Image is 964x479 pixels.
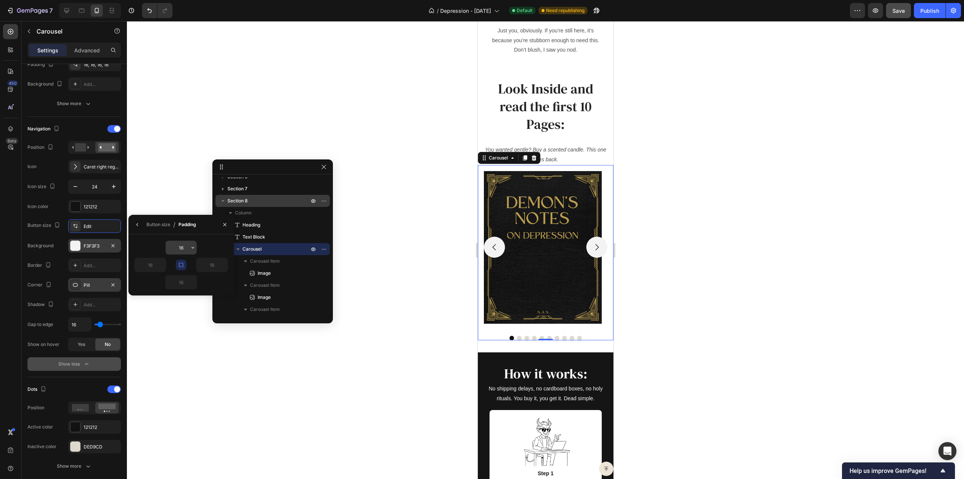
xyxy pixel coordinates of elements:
[74,46,100,54] p: Advanced
[227,185,247,193] span: Section 7
[84,204,119,210] div: 121212
[166,275,197,289] input: Auto
[27,459,121,473] button: Show more
[27,203,49,210] div: Icon color
[7,80,18,86] div: 450
[37,46,58,54] p: Settings
[105,341,111,348] span: No
[6,138,18,144] div: Beta
[84,223,119,230] div: Edit
[437,7,439,15] span: /
[142,3,172,18] div: Undo/Redo
[84,424,119,431] div: 121212
[27,124,61,134] div: Navigation
[135,258,166,272] input: Auto
[258,269,271,277] span: Image
[27,424,53,430] div: Active color
[235,209,252,217] span: Column
[58,360,90,368] div: Show less
[84,164,119,170] div: Caret right regular
[69,318,91,331] input: Auto
[27,404,44,411] div: Position
[197,258,227,272] input: Auto
[37,27,101,36] p: Carousel
[166,241,197,254] input: Auto
[27,60,55,70] div: Padding
[243,233,265,241] span: Text Block
[84,243,105,249] div: F3F3F3
[440,7,491,15] span: Depression - [DATE]
[27,97,121,110] button: Show more
[84,61,119,68] div: 16, 16, 16, 16
[49,6,53,15] p: 7
[886,3,911,18] button: Save
[27,220,62,231] div: Button size
[546,7,584,14] span: Need republishing
[892,8,905,14] span: Save
[227,197,248,205] span: Section 8
[27,300,55,310] div: Shadow
[146,221,170,228] div: Button size
[478,21,613,479] iframe: Design area
[243,245,262,253] span: Carousel
[84,81,119,88] div: Add...
[27,443,56,450] div: Inactive color
[84,444,119,450] div: DED9CD
[27,260,53,271] div: Border
[850,466,947,475] button: Show survey - Help us improve GemPages!
[517,7,532,14] span: Default
[84,262,119,269] div: Add...
[250,282,280,289] span: Carousel Item
[27,321,53,328] div: Gap to edge
[84,301,119,308] div: Add...
[250,306,280,313] span: Carousel Item
[27,142,55,153] div: Position
[173,220,175,229] span: /
[27,384,48,395] div: Dots
[27,163,37,170] div: Icon
[938,442,956,460] div: Open Intercom Messenger
[920,7,939,15] div: Publish
[250,257,280,265] span: Carousel Item
[27,79,64,89] div: Background
[57,100,92,107] div: Show more
[258,294,271,301] span: Image
[178,221,196,228] div: Padding
[27,341,59,348] div: Show on hover
[914,3,946,18] button: Publish
[3,3,56,18] button: 7
[27,280,53,290] div: Corner
[78,341,85,348] span: Yes
[850,467,938,474] span: Help us improve GemPages!
[243,221,260,229] span: Heading
[27,242,53,249] div: Background
[27,357,121,371] button: Show less
[84,282,105,289] div: Pill
[57,462,92,470] div: Show more
[27,182,57,192] div: Icon size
